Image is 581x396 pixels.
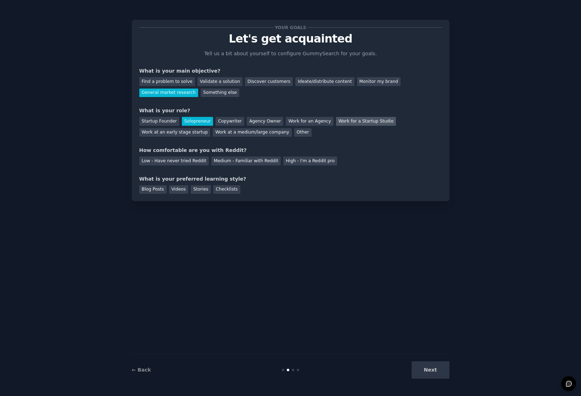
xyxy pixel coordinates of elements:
div: Solopreneur [182,117,213,126]
div: Work for an Agency [286,117,333,126]
span: Your goals [274,24,308,31]
div: Stories [191,185,211,194]
div: What is your role? [139,107,442,114]
div: Blog Posts [139,185,167,194]
div: Work at a medium/large company [213,128,291,137]
div: Work at an early stage startup [139,128,211,137]
div: Validate a solution [197,77,242,86]
div: Low - Have never tried Reddit [139,157,209,165]
div: Find a problem to solve [139,77,195,86]
div: Copywriter [216,117,244,126]
div: Videos [169,185,189,194]
div: Monitor my brand [357,77,401,86]
div: High - I'm a Reddit pro [283,157,337,165]
div: Medium - Familiar with Reddit [211,157,281,165]
div: How comfortable are you with Reddit? [139,147,442,154]
a: ← Back [132,367,151,373]
div: What is your preferred learning style? [139,175,442,183]
div: General market research [139,89,199,97]
div: Work for a Startup Studio [336,117,396,126]
div: Discover customers [245,77,293,86]
div: Agency Owner [247,117,283,126]
div: What is your main objective? [139,67,442,75]
div: Startup Founder [139,117,179,126]
p: Tell us a bit about yourself to configure GummySearch for your goals. [201,50,380,57]
div: Something else [201,89,239,97]
div: Ideate/distribute content [295,77,354,86]
div: Checklists [213,185,240,194]
div: Other [294,128,312,137]
p: Let's get acquainted [139,33,442,45]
